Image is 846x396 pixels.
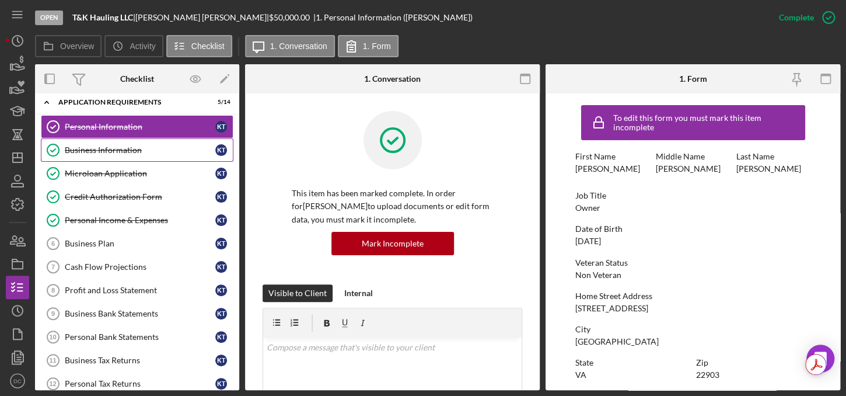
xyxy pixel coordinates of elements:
[13,378,22,384] text: DC
[263,284,333,302] button: Visible to Client
[575,337,659,346] div: [GEOGRAPHIC_DATA]
[779,6,814,29] div: Complete
[65,145,215,155] div: Business Information
[41,279,233,302] a: 8Profit and Loss StatementKT
[65,216,215,225] div: Personal Income & Expenses
[51,263,55,270] tspan: 7
[696,370,719,380] div: 22903
[120,74,154,84] div: Checklist
[679,74,707,84] div: 1. Form
[575,304,648,313] div: [STREET_ADDRESS]
[575,237,601,246] div: [DATE]
[65,332,215,342] div: Personal Bank Statements
[656,164,721,173] div: [PERSON_NAME]
[767,6,840,29] button: Complete
[364,74,421,84] div: 1. Conversation
[49,357,56,364] tspan: 11
[215,284,227,296] div: K T
[806,345,834,373] div: Open Intercom Messenger
[270,41,327,51] label: 1. Conversation
[65,379,215,388] div: Personal Tax Returns
[269,13,313,22] div: $50,000.00
[209,99,230,106] div: 5 / 14
[736,164,801,173] div: [PERSON_NAME]
[313,13,473,22] div: | 1. Personal Information ([PERSON_NAME])
[215,168,227,179] div: K T
[65,262,215,272] div: Cash Flow Projections
[215,238,227,249] div: K T
[575,152,650,161] div: First Name
[51,240,55,247] tspan: 6
[215,355,227,366] div: K T
[338,284,379,302] button: Internal
[35,35,102,57] button: Overview
[51,287,55,294] tspan: 8
[65,239,215,248] div: Business Plan
[292,187,493,226] p: This item has been marked complete. In order for [PERSON_NAME] to upload documents or edit form d...
[60,41,94,51] label: Overview
[215,331,227,343] div: K T
[331,232,454,255] button: Mark Incomplete
[41,138,233,162] a: Business InformationKT
[65,286,215,295] div: Profit and Loss Statement
[191,41,225,51] label: Checklist
[268,284,327,302] div: Visible to Client
[166,35,232,57] button: Checklist
[362,232,424,255] div: Mark Incomplete
[41,162,233,185] a: Microloan ApplicationKT
[245,35,335,57] button: 1. Conversation
[363,41,391,51] label: 1. Form
[575,258,811,268] div: Veteran Status
[41,185,233,209] a: Credit Authorization FormKT
[575,291,811,301] div: Home Street Address
[104,35,163,57] button: Activity
[338,35,398,57] button: 1. Form
[215,214,227,226] div: K T
[6,369,29,392] button: DC
[58,99,201,106] div: APPLICATION REQUIREMENTS
[575,270,621,280] div: Non Veteran
[575,203,600,213] div: Owner
[575,358,690,367] div: State
[65,192,215,202] div: Credit Authorization Form
[49,334,56,341] tspan: 10
[575,224,811,234] div: Date of Birth
[575,191,811,200] div: Job Title
[575,325,811,334] div: City
[41,232,233,255] a: 6Business PlanKT
[41,209,233,232] a: Personal Income & ExpensesKT
[65,122,215,131] div: Personal Information
[65,356,215,365] div: Business Tax Returns
[65,169,215,178] div: Microloan Application
[51,310,55,317] tspan: 9
[49,380,56,387] tspan: 12
[72,12,133,22] b: T&K Hauling LLC
[215,191,227,203] div: K T
[656,152,730,161] div: Middle Name
[215,144,227,156] div: K T
[41,325,233,349] a: 10Personal Bank StatementsKT
[41,349,233,372] a: 11Business Tax ReturnsKT
[575,164,640,173] div: [PERSON_NAME]
[41,115,233,138] a: Personal InformationKT
[35,11,63,25] div: Open
[696,358,811,367] div: Zip
[613,113,802,132] div: To edit this form you must mark this item incomplete
[736,152,811,161] div: Last Name
[215,308,227,319] div: K T
[215,121,227,133] div: K T
[41,302,233,325] a: 9Business Bank StatementsKT
[41,255,233,279] a: 7Cash Flow ProjectionsKT
[135,13,269,22] div: [PERSON_NAME] [PERSON_NAME] |
[344,284,373,302] div: Internal
[65,309,215,318] div: Business Bank Statements
[575,370,586,380] div: VA
[130,41,155,51] label: Activity
[72,13,135,22] div: |
[41,372,233,395] a: 12Personal Tax ReturnsKT
[215,261,227,273] div: K T
[215,378,227,390] div: K T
